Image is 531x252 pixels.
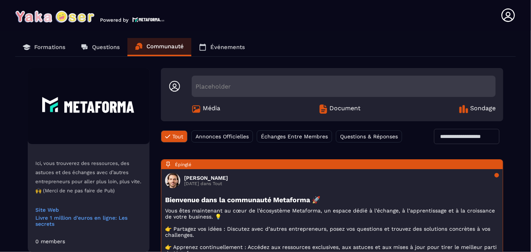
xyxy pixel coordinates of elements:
[470,105,496,114] span: Sondage
[92,44,120,51] p: Questions
[146,43,184,50] p: Communauté
[28,68,149,144] img: Community background
[184,175,228,181] h3: [PERSON_NAME]
[100,17,129,23] p: Powered by
[191,38,253,56] a: Événements
[203,105,220,114] span: Média
[132,16,164,23] img: logo
[340,133,398,139] span: Questions & Réponses
[35,207,142,213] a: Site Web
[34,44,65,51] p: Formations
[35,159,142,195] p: Ici, vous trouverez des ressources, des astuces et des échanges avec d’autres entrepreneurs pour ...
[192,76,496,97] div: Placeholder
[127,38,191,56] a: Communauté
[175,162,191,167] span: Épinglé
[172,133,183,139] span: Tout
[73,38,127,56] a: Questions
[210,44,245,51] p: Événements
[35,238,65,244] div: 0 members
[330,105,361,114] span: Document
[165,196,499,204] h3: Bienvenue dans la communauté Metaforma 🚀
[15,11,94,23] img: logo-branding
[184,181,228,186] p: [DATE] dans Tout
[261,133,328,139] span: Échanges Entre Membres
[35,215,142,227] a: Livre 1 million d'euros en ligne: Les secrets
[15,38,73,56] a: Formations
[196,133,249,139] span: Annonces Officielles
